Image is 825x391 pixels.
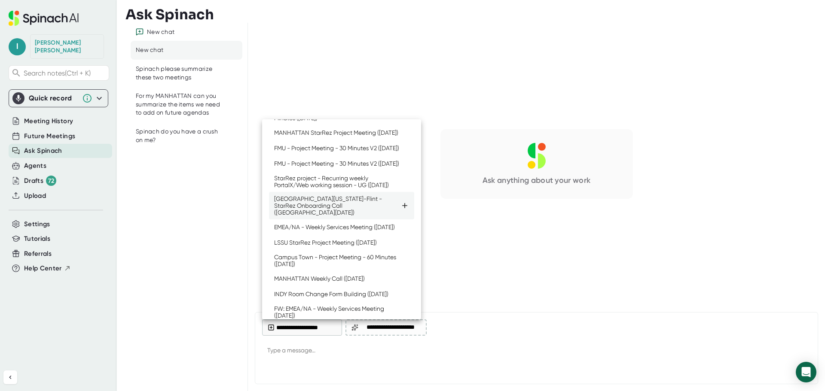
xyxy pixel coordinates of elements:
div: StarRez project - Recurring weekly PortalX/Web working session - UG ([DATE]) [274,175,400,188]
div: INDY Room Change Form Building ([DATE]) [274,291,388,297]
div: MANHATTAN Weekly Call ([DATE]) [274,275,365,282]
div: FMU - Project Meeting - 30 Minutes V2 ([DATE]) [274,160,399,167]
div: FW: EMEA/NA - Weekly Services Meeting ([DATE]) [274,305,400,319]
div: Open Intercom Messenger [796,362,816,382]
div: [GEOGRAPHIC_DATA][US_STATE]-Flint - StarRez Onboarding Call ([GEOGRAPHIC_DATA][DATE]) [274,195,400,216]
div: MANHATTAN StarRez Project Meeting ([DATE]) [274,129,398,136]
div: Campus Town - Project Meeting - 60 Minutes ([DATE]) [274,254,400,267]
div: FMU - Project Meeting - 30 Minutes V2 ([DATE]) [274,145,399,152]
div: EMEA/NA - Weekly Services Meeting ([DATE]) [274,224,395,230]
div: LSSU StarRez Project Meeting ([DATE]) [274,239,377,246]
